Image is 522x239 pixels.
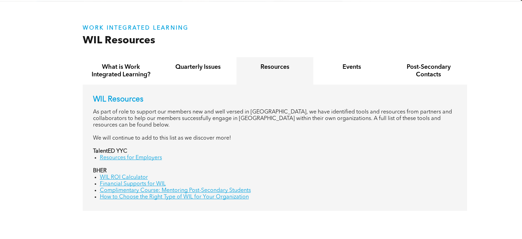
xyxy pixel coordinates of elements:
h4: Quarterly Issues [166,63,230,71]
p: We will continue to add to this list as we discover more! [93,135,457,142]
h4: Resources [243,63,307,71]
p: As part of role to support our members new and well versed in [GEOGRAPHIC_DATA], we have identifi... [93,109,457,129]
a: Financial Supports for WIL [100,181,166,187]
p: WIL Resources [93,95,457,104]
strong: BHER [93,168,107,174]
strong: WORK INTEGRATED LEARNING [83,25,189,31]
a: WIL ROI Calculator [100,175,148,180]
span: WIL Resources [83,35,155,46]
a: Resources for Employers [100,155,162,161]
a: Complimentary Course: Mentoring Post-Secondary Students [100,188,251,193]
strong: TalentED YYC [93,149,127,154]
h4: Post-Secondary Contacts [396,63,461,78]
h4: What is Work Integrated Learning? [89,63,153,78]
a: How to Choose the Right Type of WIL for Your Organization [100,194,249,200]
h4: Events [320,63,384,71]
